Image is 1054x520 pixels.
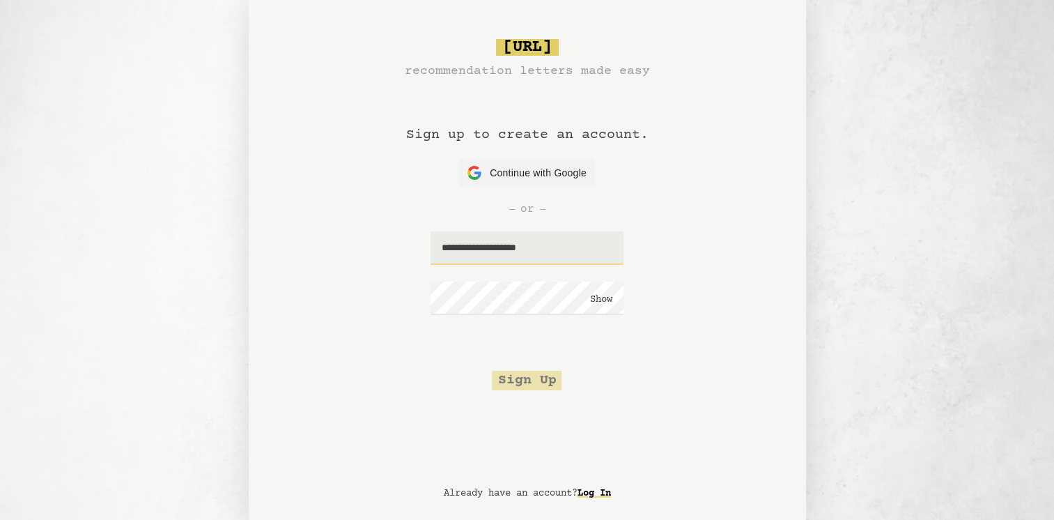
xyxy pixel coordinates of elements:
p: Already have an account? [444,487,611,500]
button: Show [590,293,612,307]
span: [URL] [496,39,559,56]
span: or [520,201,534,217]
button: Continue with Google [459,159,595,187]
a: Log In [578,482,611,505]
button: Sign Up [492,371,561,390]
h1: Sign up to create an account. [406,81,649,159]
span: Continue with Google [490,166,587,181]
h3: recommendation letters made easy [405,61,650,81]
